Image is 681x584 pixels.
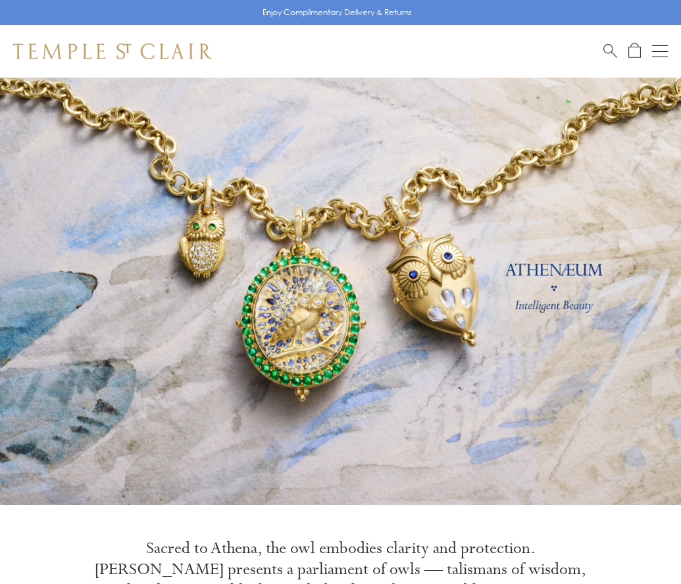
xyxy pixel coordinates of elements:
img: Temple St. Clair [13,43,212,59]
button: Open navigation [652,43,668,59]
a: Search [603,43,617,59]
p: Enjoy Complimentary Delivery & Returns [263,6,412,19]
a: Open Shopping Bag [628,43,641,59]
